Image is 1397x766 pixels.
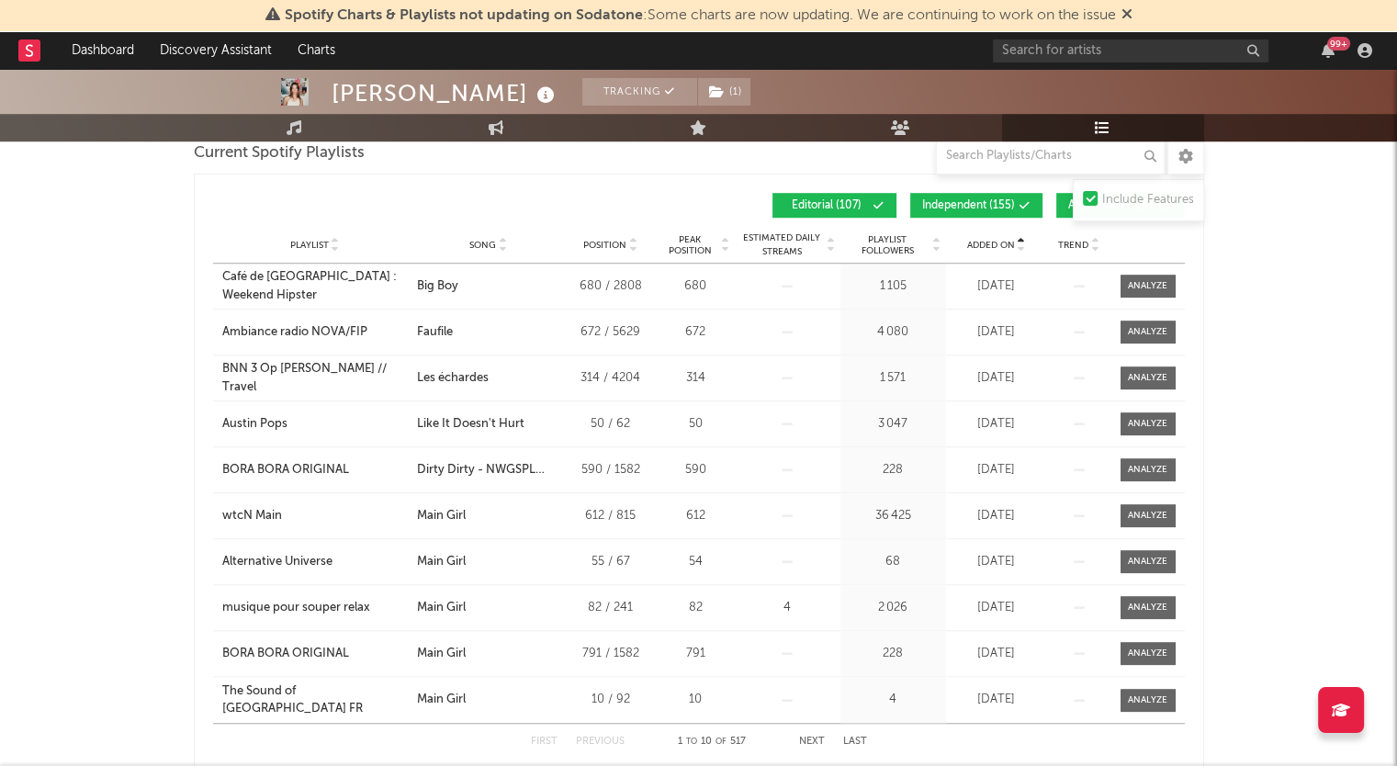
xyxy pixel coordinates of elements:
div: 1 105 [845,277,941,296]
div: [DATE] [951,645,1042,663]
div: Ambiance radio NOVA/FIP [222,323,367,342]
div: Main Girl [417,507,466,525]
a: BNN 3 Op [PERSON_NAME] // Travel [222,360,408,396]
div: 50 [661,415,730,434]
span: Added On [967,240,1015,251]
span: Playlist Followers [845,234,930,256]
div: 590 [661,461,730,479]
span: : Some charts are now updating. We are continuing to work on the issue [285,8,1116,23]
button: Independent(155) [910,193,1042,218]
button: Last [843,737,867,747]
a: Café de [GEOGRAPHIC_DATA] : Weekend Hipster [222,268,408,304]
div: 82 [661,599,730,617]
span: to [686,738,697,746]
a: musique pour souper relax [222,599,408,617]
input: Search for artists [993,39,1268,62]
div: Austin Pops [222,415,287,434]
div: 54 [661,553,730,571]
button: Next [799,737,825,747]
div: BORA BORA ORIGINAL [222,645,349,663]
div: [DATE] [951,369,1042,388]
span: Independent ( 155 ) [922,200,1015,211]
div: Dirty Dirty - NWGSPL Remix [417,461,560,479]
a: Charts [285,32,348,69]
div: musique pour souper relax [222,599,370,617]
div: 228 [845,645,941,663]
span: Playlist [290,240,329,251]
div: Faufile [417,323,453,342]
button: Previous [576,737,625,747]
div: 99 + [1327,37,1350,51]
div: 55 / 67 [569,553,652,571]
div: [DATE] [951,691,1042,709]
div: 36 425 [845,507,941,525]
a: Ambiance radio NOVA/FIP [222,323,408,342]
div: [DATE] [951,415,1042,434]
span: Peak Position [661,234,719,256]
span: Algorithmic ( 255 ) [1068,200,1157,211]
div: 50 / 62 [569,415,652,434]
div: 4 [739,599,836,617]
a: wtcN Main [222,507,408,525]
a: Discovery Assistant [147,32,285,69]
div: Main Girl [417,691,466,709]
div: 82 / 241 [569,599,652,617]
button: Tracking [582,78,697,106]
div: 680 [661,277,730,296]
button: (1) [698,78,750,106]
a: BORA BORA ORIGINAL [222,461,408,479]
div: 4 [845,691,941,709]
span: Current Spotify Playlists [194,142,365,164]
a: Dashboard [59,32,147,69]
div: 10 [661,691,730,709]
a: BORA BORA ORIGINAL [222,645,408,663]
div: 791 [661,645,730,663]
a: Austin Pops [222,415,408,434]
div: Alternative Universe [222,553,332,571]
div: 314 [661,369,730,388]
div: Main Girl [417,645,466,663]
div: Main Girl [417,553,466,571]
div: Include Features [1102,189,1194,211]
div: 612 / 815 [569,507,652,525]
div: [DATE] [951,277,1042,296]
div: 314 / 4204 [569,369,652,388]
div: 3 047 [845,415,941,434]
div: 68 [845,553,941,571]
div: [DATE] [951,461,1042,479]
div: 680 / 2808 [569,277,652,296]
div: 672 / 5629 [569,323,652,342]
span: Editorial ( 107 ) [784,200,869,211]
div: 2 026 [845,599,941,617]
div: [DATE] [951,323,1042,342]
span: Estimated Daily Streams [739,231,825,259]
div: BORA BORA ORIGINAL [222,461,349,479]
button: First [531,737,558,747]
div: Main Girl [417,599,466,617]
div: [PERSON_NAME] [332,78,559,108]
span: Position [583,240,626,251]
div: 590 / 1582 [569,461,652,479]
div: Like It Doesn't Hurt [417,415,524,434]
button: Editorial(107) [772,193,896,218]
div: [DATE] [951,553,1042,571]
div: Big Boy [417,277,458,296]
button: Algorithmic(255) [1056,193,1185,218]
input: Search Playlists/Charts [936,138,1166,175]
span: of [715,738,727,746]
div: wtcN Main [222,507,282,525]
div: [DATE] [951,599,1042,617]
a: The Sound of [GEOGRAPHIC_DATA] FR [222,682,408,718]
div: 1 571 [845,369,941,388]
span: Dismiss [1121,8,1132,23]
div: 612 [661,507,730,525]
div: [DATE] [951,507,1042,525]
span: Song [469,240,496,251]
span: ( 1 ) [697,78,751,106]
div: Les échardes [417,369,489,388]
div: 10 / 92 [569,691,652,709]
span: Trend [1058,240,1088,251]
